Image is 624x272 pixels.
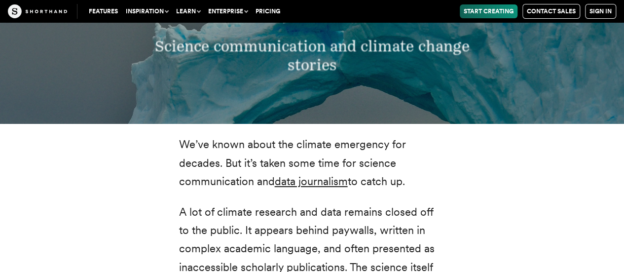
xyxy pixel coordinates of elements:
[119,37,506,74] h3: Science communication and climate change stories
[172,4,204,18] button: Learn
[460,4,517,18] a: Start Creating
[179,135,445,191] p: We’ve known about the climate emergency for decades. But it’s taken some time for science communi...
[252,4,284,18] a: Pricing
[85,4,122,18] a: Features
[122,4,172,18] button: Inspiration
[204,4,252,18] button: Enterprise
[522,4,580,19] a: Contact Sales
[585,4,616,19] a: Sign in
[275,175,348,188] a: data journalism
[8,4,67,18] img: The Craft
